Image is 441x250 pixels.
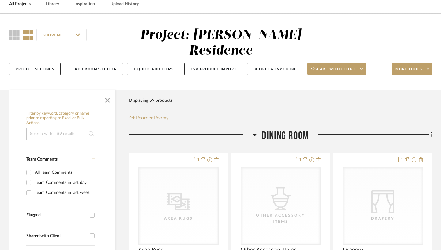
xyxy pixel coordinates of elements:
[101,93,114,105] button: Close
[250,212,311,225] div: Other Accessory Items
[241,167,321,244] div: 0
[65,63,123,75] button: + Add Room/Section
[26,233,87,239] div: Shared with Client
[395,67,422,76] span: More tools
[307,63,366,75] button: Share with client
[184,63,243,75] button: CSV Product Import
[26,111,98,126] h6: Filter by keyword, category or name prior to exporting to Excel or Bulk Actions
[136,114,168,122] span: Reorder Rooms
[129,94,172,107] div: Displaying 59 products
[35,178,94,187] div: Team Comments in last day
[311,67,356,76] span: Share with client
[35,188,94,198] div: Team Comments in last week
[26,157,58,161] span: Team Comments
[35,168,94,177] div: All Team Comments
[139,167,218,244] div: 0
[127,63,180,75] button: + Quick Add Items
[392,63,432,75] button: More tools
[148,215,209,222] div: Area Rugs
[26,213,87,218] div: Flagged
[247,63,303,75] button: Budget & Invoicing
[129,114,168,122] button: Reorder Rooms
[262,129,309,142] span: Dining Room
[140,29,301,57] div: Project: [PERSON_NAME] Residence
[9,63,61,75] button: Project Settings
[26,128,98,140] input: Search within 59 results
[352,215,413,222] div: Drapery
